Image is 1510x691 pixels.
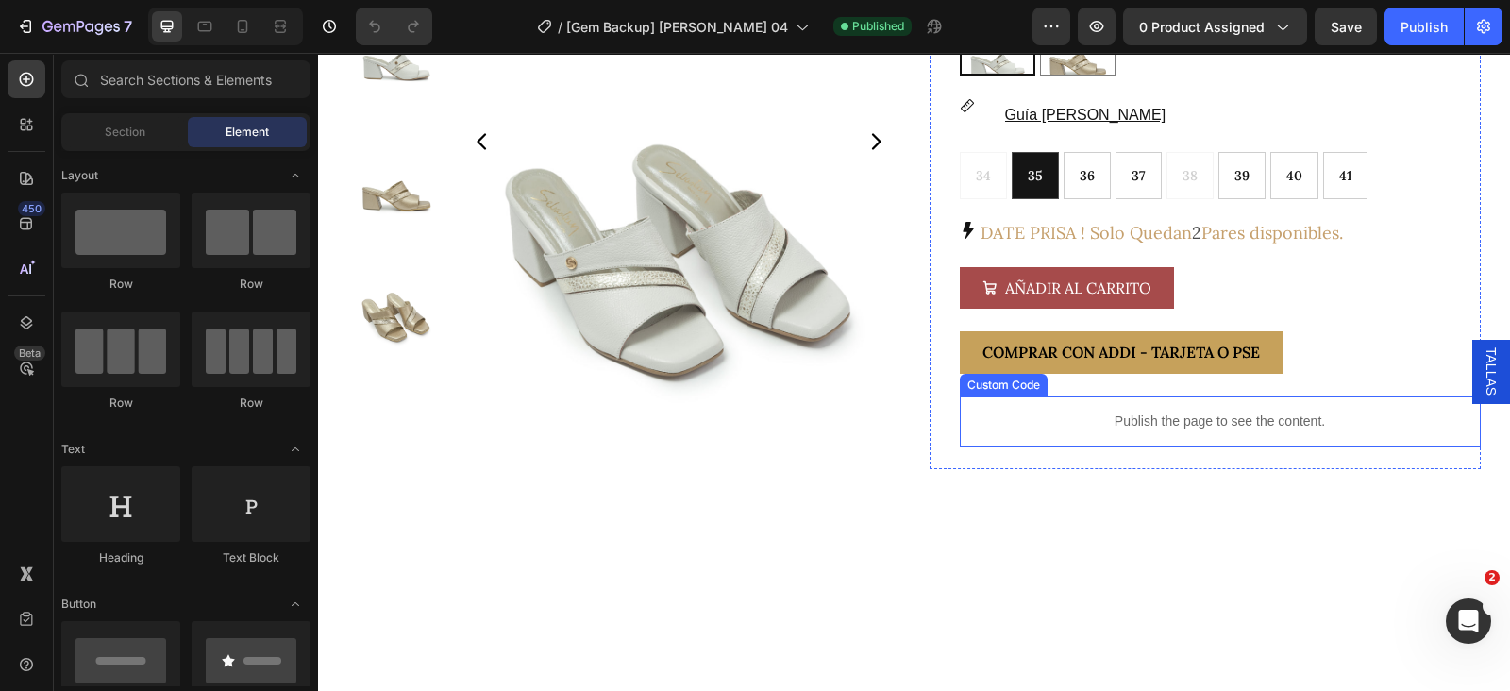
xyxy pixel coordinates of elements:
span: Toggle open [280,589,310,619]
div: Publish [1401,17,1448,37]
button: COMPRAR CON ADDI - TARJETA O PSE [642,278,965,321]
span: Text [61,441,85,458]
div: Row [61,276,180,293]
iframe: Intercom live chat [1446,598,1491,644]
span: Button [61,596,96,613]
div: COMPRAR CON ADDI - TARJETA O PSE [664,286,942,313]
u: Guía [PERSON_NAME] [687,54,848,70]
div: Row [61,395,180,412]
div: Undo/Redo [356,8,432,45]
div: Row [192,276,310,293]
div: Heading [61,549,180,566]
div: Custom Code [646,324,726,341]
span: 2 [874,169,883,191]
span: 2 [1485,570,1500,585]
div: 450 [18,201,45,216]
button: 7 [8,8,141,45]
span: 39 [916,114,931,131]
span: [Gem Backup] [PERSON_NAME] 04 [566,17,788,37]
span: 37 [814,114,828,131]
span: 0 product assigned [1139,17,1265,37]
button: Save [1315,8,1377,45]
button: Carousel Next Arrow [546,77,569,100]
span: TALLAS [1164,295,1183,343]
p: 7 [124,15,132,38]
span: Element [226,124,269,141]
span: Section [105,124,145,141]
span: 41 [1021,114,1033,131]
span: Save [1331,19,1362,35]
div: Beta [14,345,45,361]
p: Publish the page to see the content. [642,359,1163,379]
span: Published [852,18,904,35]
span: 40 [968,114,984,131]
div: Row [192,395,310,412]
span: 36 [762,114,777,131]
div: Text Block [192,549,310,566]
button: Carousel Back Arrow [153,77,176,100]
input: Search Sections & Elements [61,60,310,98]
button: 0 product assigned [1123,8,1307,45]
span: 35 [710,114,725,131]
span: Toggle open [280,434,310,464]
a: Guía [PERSON_NAME] [664,38,871,88]
button: AÑADIR AL CARRITO [642,214,856,257]
p: DATE PRISA ! Solo Quedan Pares disponibles. [663,169,1025,191]
button: Publish [1384,8,1464,45]
div: AÑADIR AL CARRITO [687,222,833,249]
span: Layout [61,167,98,184]
iframe: Design area [318,53,1510,691]
span: / [558,17,562,37]
span: Toggle open [280,160,310,191]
